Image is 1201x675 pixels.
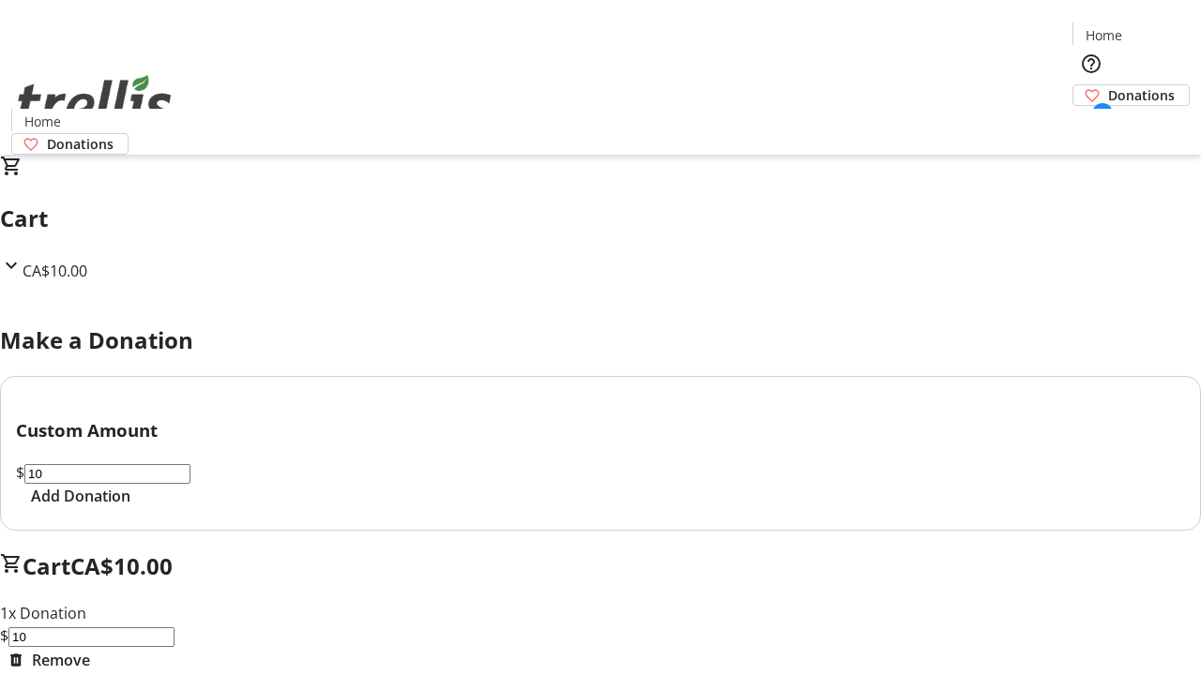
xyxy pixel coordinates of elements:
span: CA$10.00 [23,261,87,281]
span: Donations [1108,85,1175,105]
span: Add Donation [31,485,130,507]
button: Add Donation [16,485,145,507]
h3: Custom Amount [16,417,1185,443]
span: $ [16,462,24,483]
span: Donations [47,134,114,154]
span: Remove [32,649,90,671]
img: Orient E2E Organization j9Ja2GK1b9's Logo [11,54,178,148]
span: Home [24,112,61,131]
input: Donation Amount [8,627,175,647]
a: Home [1073,25,1133,45]
input: Donation Amount [24,464,190,484]
a: Donations [1072,84,1190,106]
button: Help [1072,45,1110,82]
span: Home [1086,25,1122,45]
span: CA$10.00 [70,550,173,581]
a: Donations [11,133,129,155]
a: Home [12,112,72,131]
button: Cart [1072,106,1110,143]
